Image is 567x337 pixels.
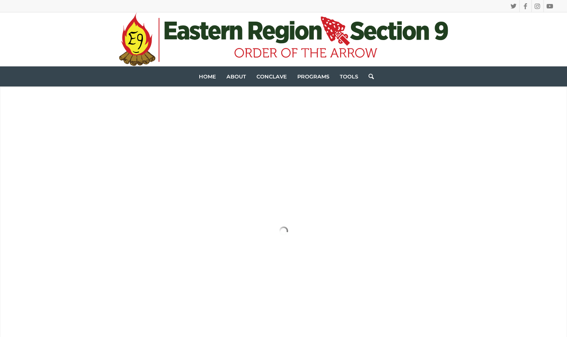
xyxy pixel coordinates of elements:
a: Programs [292,66,335,86]
a: Home [194,66,221,86]
span: Conclave [256,73,287,80]
a: Tools [335,66,363,86]
span: Programs [297,73,329,80]
a: Conclave [251,66,292,86]
a: About [221,66,251,86]
a: Search [363,66,374,86]
span: About [226,73,246,80]
span: Tools [340,73,358,80]
span: Home [199,73,216,80]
